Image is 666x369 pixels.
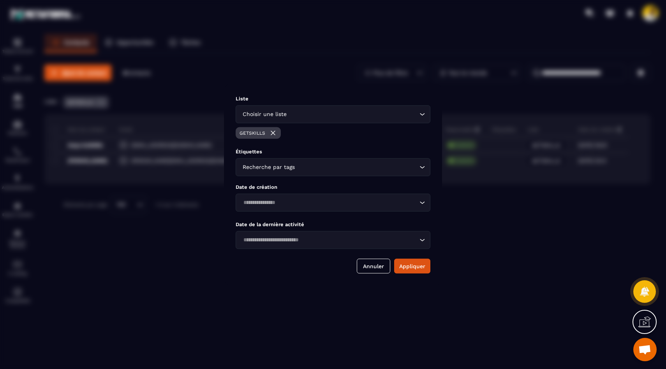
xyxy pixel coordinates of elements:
input: Search for option [296,163,418,172]
p: Étiquettes [236,149,430,155]
div: Search for option [236,194,430,212]
div: Search for option [236,231,430,249]
span: Choisir une liste [241,110,288,119]
button: Appliquer [394,259,430,274]
div: Search for option [236,158,430,176]
input: Search for option [241,199,418,207]
a: Ouvrir le chat [633,338,657,361]
span: Recherche par tags [241,163,296,172]
div: Search for option [236,105,430,123]
button: Annuler [357,259,390,274]
p: Date de création [236,184,430,190]
p: Liste [236,96,430,102]
input: Search for option [241,236,418,244]
p: GETSKILLS [240,130,265,136]
p: Date de la dernière activité [236,221,430,227]
input: Search for option [288,110,418,119]
img: loading [269,129,277,137]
